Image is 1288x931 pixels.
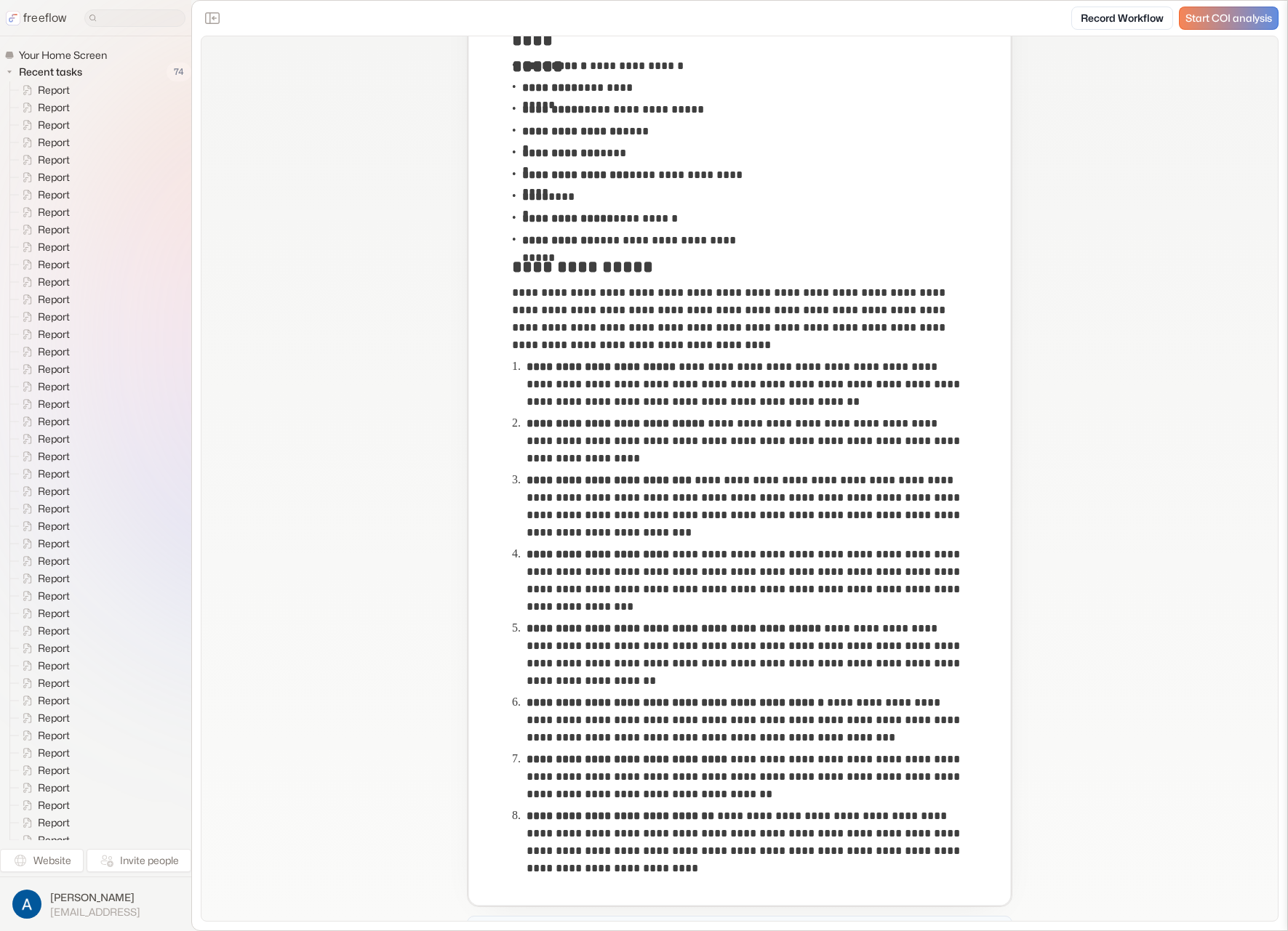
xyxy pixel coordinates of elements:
[35,344,74,359] span: Report
[35,781,74,795] span: Report
[35,519,74,533] span: Report
[10,535,76,552] a: Report
[10,465,76,483] a: Report
[35,222,74,237] span: Report
[35,606,74,621] span: Report
[10,116,76,134] a: Report
[35,118,74,132] span: Report
[35,658,74,673] span: Report
[10,430,76,448] a: Report
[12,890,41,919] img: profile
[10,99,76,116] a: Report
[10,273,76,291] a: Report
[35,257,74,272] span: Report
[10,483,76,500] a: Report
[10,762,76,779] a: Report
[10,657,76,674] a: Report
[10,552,76,570] a: Report
[10,221,76,238] a: Report
[35,589,74,603] span: Report
[10,517,76,535] a: Report
[10,134,76,151] a: Report
[167,63,191,81] span: 74
[50,890,140,905] span: [PERSON_NAME]
[10,640,76,657] a: Report
[6,9,67,27] a: freeflow
[50,906,140,919] span: [EMAIL_ADDRESS]
[35,693,74,708] span: Report
[35,432,74,446] span: Report
[10,151,76,169] a: Report
[35,379,74,394] span: Report
[10,186,76,203] a: Report
[10,238,76,256] a: Report
[10,343,76,360] a: Report
[35,310,74,324] span: Report
[10,605,76,622] a: Report
[35,153,74,167] span: Report
[10,291,76,308] a: Report
[35,414,74,429] span: Report
[10,256,76,273] a: Report
[35,135,74,150] span: Report
[10,413,76,430] a: Report
[1179,7,1279,30] a: Start COI analysis
[35,728,74,743] span: Report
[35,624,74,638] span: Report
[10,587,76,605] a: Report
[35,397,74,411] span: Report
[10,727,76,744] a: Report
[35,292,74,307] span: Report
[35,746,74,760] span: Report
[35,449,74,464] span: Report
[35,275,74,289] span: Report
[35,676,74,690] span: Report
[10,360,76,378] a: Report
[35,833,74,847] span: Report
[10,831,76,849] a: Report
[35,711,74,725] span: Report
[23,9,67,27] p: freeflow
[10,378,76,395] a: Report
[10,797,76,814] a: Report
[201,7,224,30] button: Close the sidebar
[10,448,76,465] a: Report
[35,571,74,586] span: Report
[35,763,74,778] span: Report
[35,501,74,516] span: Report
[10,814,76,831] a: Report
[10,169,76,186] a: Report
[35,362,74,376] span: Report
[10,744,76,762] a: Report
[35,170,74,185] span: Report
[4,63,88,81] button: Recent tasks
[10,203,76,221] a: Report
[10,779,76,797] a: Report
[4,48,113,63] a: Your Home Screen
[16,48,111,63] span: Your Home Screen
[16,65,87,79] span: Recent tasks
[1185,12,1272,25] span: Start COI analysis
[10,570,76,587] a: Report
[10,692,76,709] a: Report
[10,308,76,326] a: Report
[35,100,74,115] span: Report
[35,467,74,481] span: Report
[10,674,76,692] a: Report
[35,641,74,656] span: Report
[35,327,74,342] span: Report
[35,83,74,97] span: Report
[9,886,183,922] button: [PERSON_NAME][EMAIL_ADDRESS]
[10,500,76,517] a: Report
[35,815,74,830] span: Report
[87,849,191,872] button: Invite people
[10,395,76,413] a: Report
[1071,7,1173,30] a: Record Workflow
[35,484,74,499] span: Report
[35,536,74,551] span: Report
[35,798,74,813] span: Report
[35,188,74,202] span: Report
[10,709,76,727] a: Report
[35,554,74,568] span: Report
[35,205,74,219] span: Report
